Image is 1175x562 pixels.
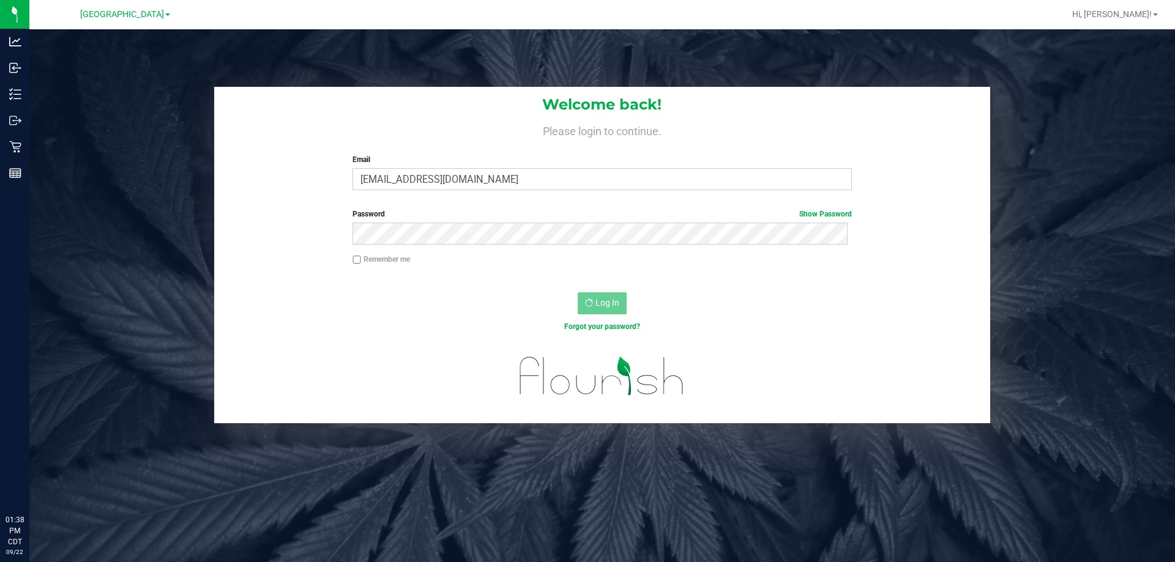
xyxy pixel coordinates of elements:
[9,62,21,74] inline-svg: Inbound
[564,322,640,331] a: Forgot your password?
[799,210,852,218] a: Show Password
[9,114,21,127] inline-svg: Outbound
[352,210,385,218] span: Password
[9,141,21,153] inline-svg: Retail
[12,464,49,501] iframe: Resource center
[1072,9,1152,19] span: Hi, [PERSON_NAME]!
[9,167,21,179] inline-svg: Reports
[214,97,990,113] h1: Welcome back!
[505,345,699,407] img: flourish_logo.svg
[9,88,21,100] inline-svg: Inventory
[578,292,627,314] button: Log In
[80,9,164,20] span: [GEOGRAPHIC_DATA]
[6,514,24,547] p: 01:38 PM CDT
[9,35,21,48] inline-svg: Analytics
[352,256,361,264] input: Remember me
[595,298,619,308] span: Log In
[352,254,410,265] label: Remember me
[352,154,851,165] label: Email
[6,547,24,556] p: 09/22
[214,122,990,137] h4: Please login to continue.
